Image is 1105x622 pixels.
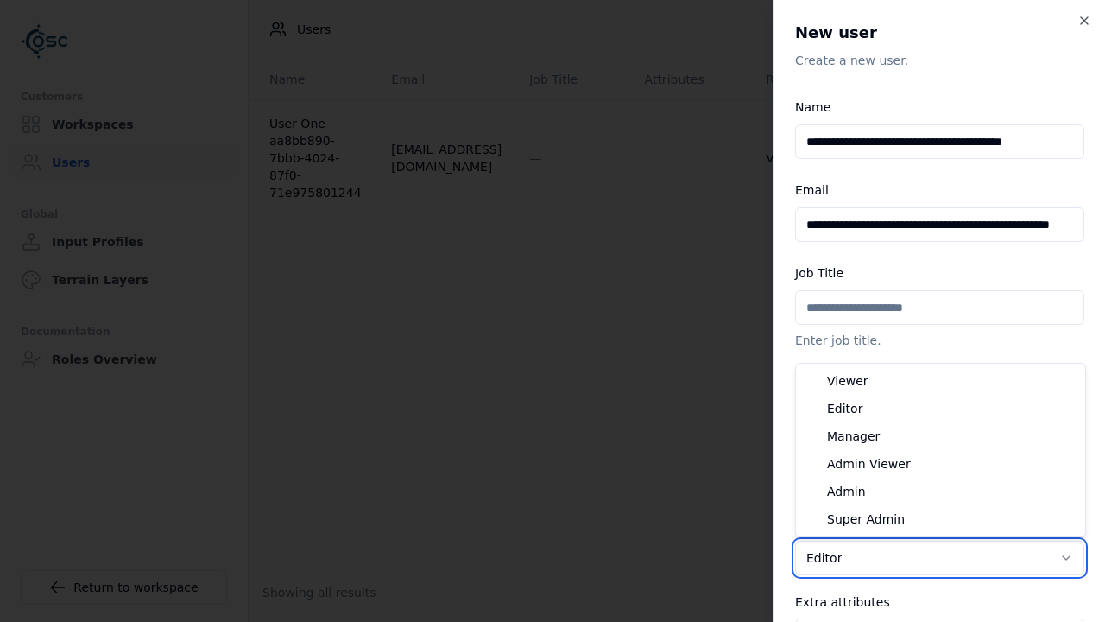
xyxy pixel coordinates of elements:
span: Admin [827,483,866,500]
span: Viewer [827,372,868,390]
span: Admin Viewer [827,455,911,473]
span: Super Admin [827,511,905,528]
span: Editor [827,400,862,417]
span: Manager [827,428,880,445]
